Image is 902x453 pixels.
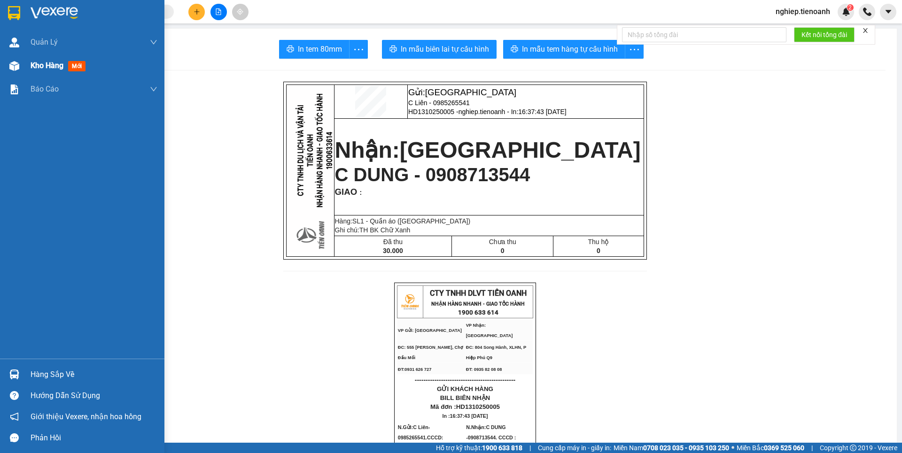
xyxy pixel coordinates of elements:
span: Ghi chú: [335,226,411,234]
span: In mẫu biên lai tự cấu hình [401,43,489,55]
span: file-add [215,8,222,15]
span: nghiep.tienoanh [768,6,838,17]
span: C Liên [413,424,428,430]
button: plus [188,4,205,20]
span: In tem 80mm [298,43,342,55]
span: In : [443,413,488,419]
span: Giới thiệu Vexere, nhận hoa hồng [31,411,141,422]
span: 0 [501,247,505,254]
span: printer [389,45,397,54]
span: VP Nhận: [GEOGRAPHIC_DATA] [466,323,513,338]
span: BILL BIÊN NHẬN [440,394,490,401]
span: down [150,38,157,46]
span: nghiep.tienoanh - In: [120,27,243,35]
span: Chưa thu [489,238,516,246]
strong: 0708 023 035 - 0935 103 250 [643,444,729,452]
span: In mẫu tem hàng tự cấu hình [522,43,618,55]
span: Hàng:SL [335,217,471,225]
span: [GEOGRAPHIC_DATA] [5,69,246,94]
span: | [529,443,531,453]
span: N.Nhận: [466,424,516,440]
span: N.Gửi: [398,424,445,440]
span: VP Gửi: [GEOGRAPHIC_DATA] [398,328,462,333]
span: HD1310250005 - [62,27,243,35]
strong: Nhận: [335,138,641,162]
span: ĐT: 0935 82 08 08 [466,367,502,372]
button: more [625,40,644,59]
span: TH BK Chữ Xanh [359,226,411,234]
img: icon-new-feature [842,8,850,16]
span: Gửi: [62,5,171,15]
button: more [349,40,368,59]
span: more [350,44,367,55]
span: : [357,189,362,196]
input: Nhập số tổng đài [622,27,786,42]
span: notification [10,412,19,421]
span: ---------------------------------------------- [415,376,515,384]
button: printerIn tem 80mm [279,40,350,59]
span: Miền Bắc [737,443,804,453]
span: caret-down [884,8,893,16]
span: down [150,85,157,93]
span: 2 [848,4,852,11]
strong: 0369 525 060 [764,444,804,452]
span: 16:37:43 [DATE] [518,108,566,115]
span: 0 [597,247,600,254]
span: 1 - Quần áo ([GEOGRAPHIC_DATA]) [360,217,470,225]
span: C Liên - 0985265541 [408,99,470,107]
span: copyright [850,445,856,451]
span: [GEOGRAPHIC_DATA] [400,138,641,162]
button: printerIn mẫu tem hàng tự cấu hình [503,40,625,59]
span: ĐC: 804 Song Hành, XLHN, P Hiệp Phú Q9 [466,345,526,360]
strong: Nhận: [5,44,246,94]
span: Mã đơn : [430,403,500,410]
button: aim [232,4,249,20]
button: Kết nối tổng đài [794,27,855,42]
img: logo [398,290,421,314]
sup: 2 [847,4,854,11]
span: more [625,44,643,55]
span: Đã thu [383,238,403,246]
span: ĐC: 555 [PERSON_NAME], Chợ Đầu Mối [398,345,463,360]
span: message [10,433,19,442]
span: Quản Lý [31,36,58,48]
strong: 1900 633 818 [482,444,522,452]
span: ⚪️ [731,446,734,450]
img: warehouse-icon [9,369,19,379]
strong: NHẬN HÀNG NHANH - GIAO TỐC HÀNH [431,301,525,307]
span: nghiep.tienoanh - In: [459,108,567,115]
span: C DUNG - [466,424,516,440]
span: Hỗ trợ kỹ thuật: [436,443,522,453]
span: [GEOGRAPHIC_DATA] [425,87,516,97]
span: Cung cấp máy in - giấy in: [538,443,611,453]
span: Miền Nam [614,443,729,453]
button: printerIn mẫu biên lai tự cấu hình [382,40,497,59]
button: caret-down [880,4,896,20]
span: GỬI KHÁCH HÀNG [437,385,493,392]
img: phone-icon [863,8,871,16]
span: aim [237,8,243,15]
img: warehouse-icon [9,61,19,71]
span: Thu hộ [588,238,609,246]
span: close [862,27,869,34]
span: Kết nối tổng đài [801,30,847,40]
span: question-circle [10,391,19,400]
span: printer [287,45,294,54]
span: printer [511,45,518,54]
span: GIAO [335,187,358,197]
span: 16:37:43 [DATE] [450,413,488,419]
span: mới [68,61,86,71]
span: 0908713544. CCCD : [468,435,516,440]
img: solution-icon [9,84,19,94]
span: Kho hàng [31,61,63,70]
span: C DUNG - 0908713544 [335,164,530,185]
strong: 1900 633 614 [458,309,498,316]
span: 0985265541. [398,435,445,440]
span: Gửi: [408,87,516,97]
img: warehouse-icon [9,38,19,47]
button: file-add [210,4,227,20]
span: C Liên - 0985265541 [62,17,132,25]
img: logo-vxr [8,6,20,20]
div: Hướng dẫn sử dụng [31,389,157,403]
span: plus [194,8,200,15]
